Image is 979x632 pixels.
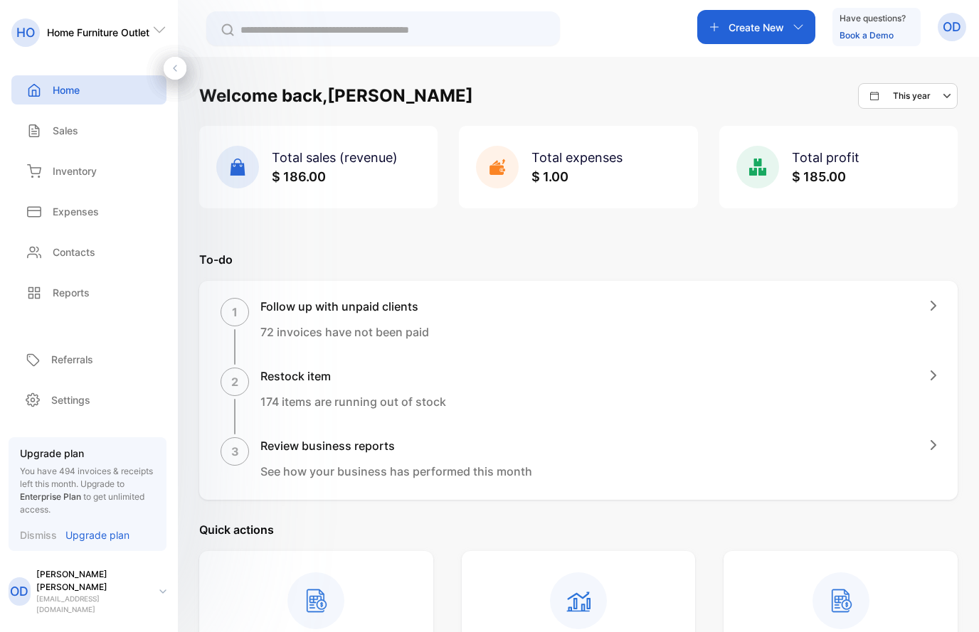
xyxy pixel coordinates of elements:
[36,594,148,615] p: [EMAIL_ADDRESS][DOMAIN_NAME]
[697,10,815,44] button: Create New
[20,491,81,502] span: Enterprise Plan
[531,169,568,184] span: $ 1.00
[232,304,238,321] p: 1
[840,30,894,41] a: Book a Demo
[53,285,90,300] p: Reports
[53,82,80,97] p: Home
[272,169,326,184] span: $ 186.00
[36,568,148,594] p: [PERSON_NAME] [PERSON_NAME]
[531,150,623,165] span: Total expenses
[16,23,35,42] p: HO
[231,443,239,460] p: 3
[260,298,429,315] h1: Follow up with unpaid clients
[20,446,155,461] p: Upgrade plan
[938,10,966,44] button: OD
[260,323,429,341] p: 72 invoices have not been paid
[53,204,99,219] p: Expenses
[792,150,859,165] span: Total profit
[51,392,90,407] p: Settings
[51,352,93,367] p: Referrals
[53,164,97,178] p: Inventory
[10,582,28,601] p: OD
[260,437,532,454] h1: Review business reports
[199,521,958,538] p: Quick actions
[199,251,958,268] p: To-do
[47,25,149,40] p: Home Furniture Outlet
[893,90,931,102] p: This year
[53,123,78,138] p: Sales
[840,11,906,26] p: Have questions?
[792,169,846,184] span: $ 185.00
[260,463,532,480] p: See how your business has performed this month
[20,465,155,516] p: You have 494 invoices & receipts left this month.
[65,527,129,542] p: Upgrade plan
[231,373,238,390] p: 2
[858,83,958,109] button: This year
[729,20,784,35] p: Create New
[20,527,57,542] p: Dismiss
[199,83,473,109] h1: Welcome back, [PERSON_NAME]
[57,527,129,542] a: Upgrade plan
[20,478,144,515] span: Upgrade to to get unlimited access.
[272,150,398,165] span: Total sales (revenue)
[943,18,961,36] p: OD
[260,368,446,385] h1: Restock item
[260,393,446,410] p: 174 items are running out of stock
[53,245,95,259] p: Contacts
